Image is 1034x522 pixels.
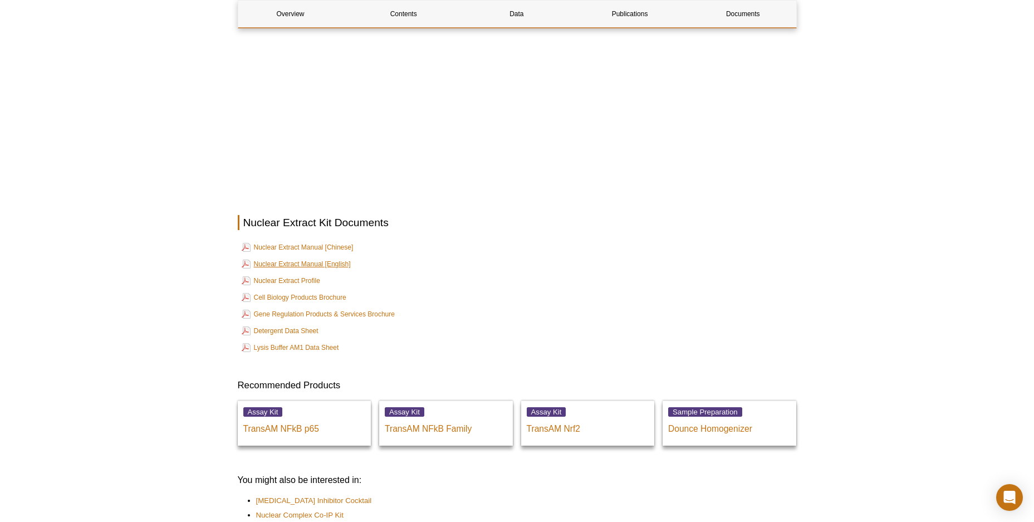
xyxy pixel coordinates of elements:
[242,341,339,354] a: Lysis Buffer AM1 Data Sheet
[521,401,655,446] a: Assay Kit TransAM Nrf2
[996,484,1023,511] div: Open Intercom Messenger
[238,401,371,446] a: Assay Kit TransAM NFkB p65
[464,1,569,27] a: Data
[242,241,354,254] a: Nuclear Extract Manual [Chinese]
[256,495,372,506] a: [MEDICAL_DATA] Inhibitor Cocktail
[238,379,797,392] h3: Recommended Products
[242,308,395,321] a: Gene Regulation Products & Services Brochure
[527,418,649,435] p: TransAM Nrf2
[238,215,797,230] h2: Nuclear Extract Kit Documents
[527,407,566,417] span: Assay Kit
[663,401,796,446] a: Sample Preparation Dounce Homogenizer
[668,407,742,417] span: Sample Preparation
[243,418,366,435] p: TransAM NFkB p65
[256,510,344,521] a: Nuclear Complex Co-IP Kit
[385,418,507,435] p: TransAM NFkB Family
[668,418,791,435] p: Dounce Homogenizer
[238,1,343,27] a: Overview
[351,1,456,27] a: Contents
[379,401,513,446] a: Assay Kit TransAM NFkB Family
[242,257,351,271] a: Nuclear Extract Manual [English]
[242,324,318,338] a: Detergent Data Sheet
[242,291,346,304] a: Cell Biology Products Brochure
[385,407,424,417] span: Assay Kit
[577,1,682,27] a: Publications
[238,474,797,487] h3: You might also be interested in:
[243,407,283,417] span: Assay Kit
[242,274,320,287] a: Nuclear Extract Profile
[690,1,795,27] a: Documents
